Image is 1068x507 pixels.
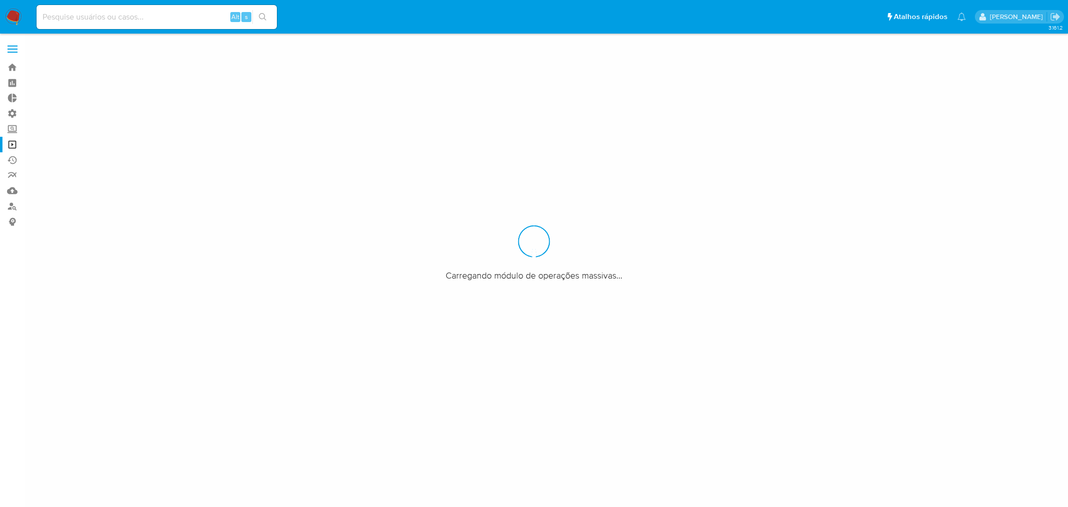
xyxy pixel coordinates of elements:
[446,270,622,282] span: Carregando módulo de operações massivas...
[252,10,273,24] button: search-icon
[957,13,966,21] a: Notificações
[37,11,277,24] input: Pesquise usuários ou casos...
[894,12,947,22] span: Atalhos rápidos
[1050,12,1060,22] a: Sair
[990,12,1046,22] p: sabrina.lima@mercadopago.com.br
[245,12,248,22] span: s
[231,12,239,22] span: Alt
